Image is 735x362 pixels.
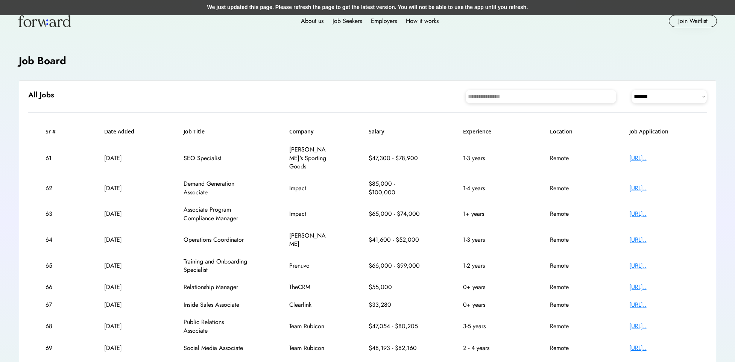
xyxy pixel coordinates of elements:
div: [DATE] [104,154,142,162]
div: Remote [550,283,588,291]
div: About us [301,17,323,26]
div: $55,000 [369,283,421,291]
button: Join Waitlist [669,15,717,27]
div: TheCRM [289,283,327,291]
h6: Salary [369,128,421,135]
div: 69 [46,344,62,352]
div: [URL].. [629,301,689,309]
div: [DATE] [104,184,142,192]
div: [URL].. [629,210,689,218]
div: [DATE] [104,210,142,218]
img: Forward logo [18,15,71,27]
div: 62 [46,184,62,192]
div: $66,000 - $99,000 [369,262,421,270]
div: Remote [550,236,588,244]
div: [URL].. [629,322,689,330]
div: 0+ years [463,283,508,291]
div: 67 [46,301,62,309]
h6: Sr # [46,128,62,135]
div: 1+ years [463,210,508,218]
div: Team Rubicon [289,322,327,330]
div: Job Seekers [333,17,362,26]
div: Relationship Manager [184,283,248,291]
div: Impact [289,210,327,218]
div: [URL].. [629,154,689,162]
h6: Job Application [629,128,689,135]
div: $33,280 [369,301,421,309]
h6: Job Title [184,128,205,135]
div: 1-3 years [463,236,508,244]
div: [URL].. [629,184,689,192]
div: Associate Program Compliance Manager [184,206,248,223]
div: Prenuvo [289,262,327,270]
div: $41,600 - $52,000 [369,236,421,244]
div: [URL].. [629,283,689,291]
div: [PERSON_NAME] [289,232,327,248]
div: Remote [550,301,588,309]
div: 2 - 4 years [463,344,508,352]
div: Public Relations Associate [184,318,248,335]
div: Operations Coordinator [184,236,248,244]
div: [DATE] [104,301,142,309]
div: [DATE] [104,283,142,291]
div: 1-4 years [463,184,508,192]
h6: Company [289,128,327,135]
div: Team Rubicon [289,344,327,352]
div: [URL].. [629,262,689,270]
div: How it works [406,17,439,26]
div: Impact [289,184,327,192]
div: Social Media Associate [184,344,248,352]
div: Remote [550,344,588,352]
h6: Experience [463,128,508,135]
div: Employers [371,17,397,26]
div: Training and Onboarding Specialist [184,257,248,274]
div: SEO Specialist [184,154,248,162]
div: 63 [46,210,62,218]
div: $47,054 - $80,205 [369,322,421,330]
div: $48,193 - $82,160 [369,344,421,352]
div: Demand Generation Associate [184,180,248,197]
div: 0+ years [463,301,508,309]
div: [PERSON_NAME]'s Sporting Goods [289,145,327,171]
div: [URL].. [629,344,689,352]
div: [DATE] [104,322,142,330]
div: $65,000 - $74,000 [369,210,421,218]
h6: All Jobs [28,90,54,100]
div: Inside Sales Associate [184,301,248,309]
div: [URL].. [629,236,689,244]
h6: Date Added [104,128,142,135]
div: [DATE] [104,236,142,244]
div: 64 [46,236,62,244]
div: Remote [550,322,588,330]
div: [DATE] [104,262,142,270]
div: 61 [46,154,62,162]
div: 68 [46,322,62,330]
div: Remote [550,210,588,218]
h4: Job Board [19,53,66,68]
div: $47,300 - $78,900 [369,154,421,162]
div: [DATE] [104,344,142,352]
div: Remote [550,184,588,192]
div: Remote [550,262,588,270]
h6: Location [550,128,588,135]
div: 1-3 years [463,154,508,162]
div: $85,000 - $100,000 [369,180,421,197]
div: 66 [46,283,62,291]
div: 3-5 years [463,322,508,330]
div: Remote [550,154,588,162]
div: 65 [46,262,62,270]
div: 1-2 years [463,262,508,270]
div: Clearlink [289,301,327,309]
